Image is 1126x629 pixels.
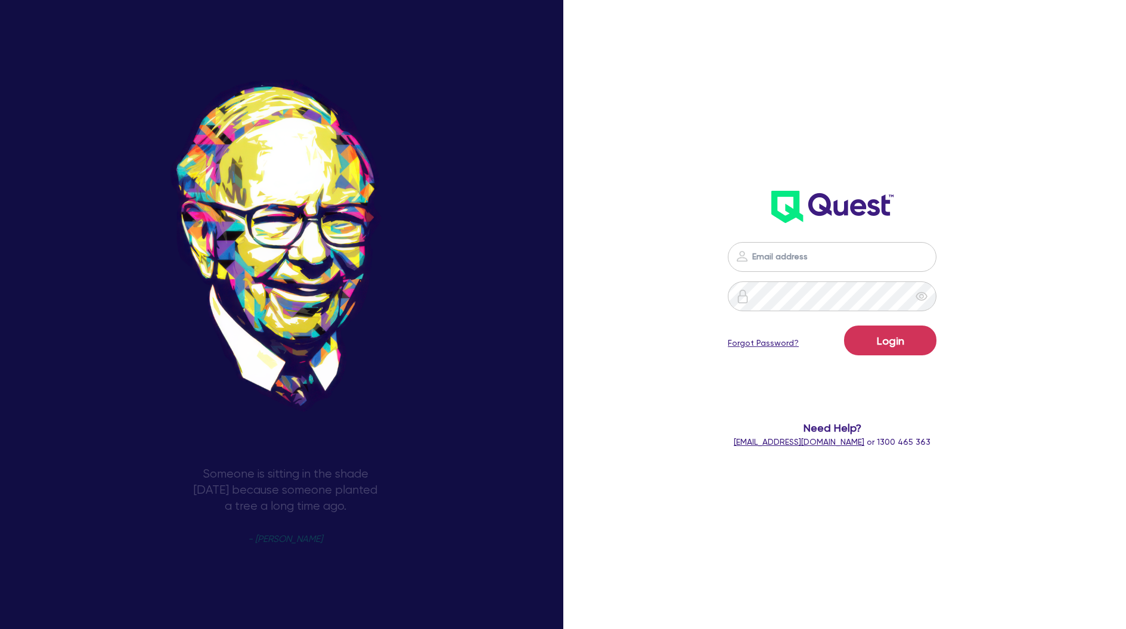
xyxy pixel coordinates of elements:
span: - [PERSON_NAME] [248,535,322,544]
input: Email address [728,242,936,272]
span: eye [916,290,928,302]
span: or 1300 465 363 [734,437,930,447]
button: Login [844,326,936,355]
a: [EMAIL_ADDRESS][DOMAIN_NAME] [734,437,864,447]
img: icon-password [735,249,749,264]
img: icon-password [736,289,750,303]
a: Forgot Password? [728,337,799,349]
img: wH2k97JdezQIQAAAABJRU5ErkJggg== [771,191,894,223]
span: Need Help? [681,420,983,436]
